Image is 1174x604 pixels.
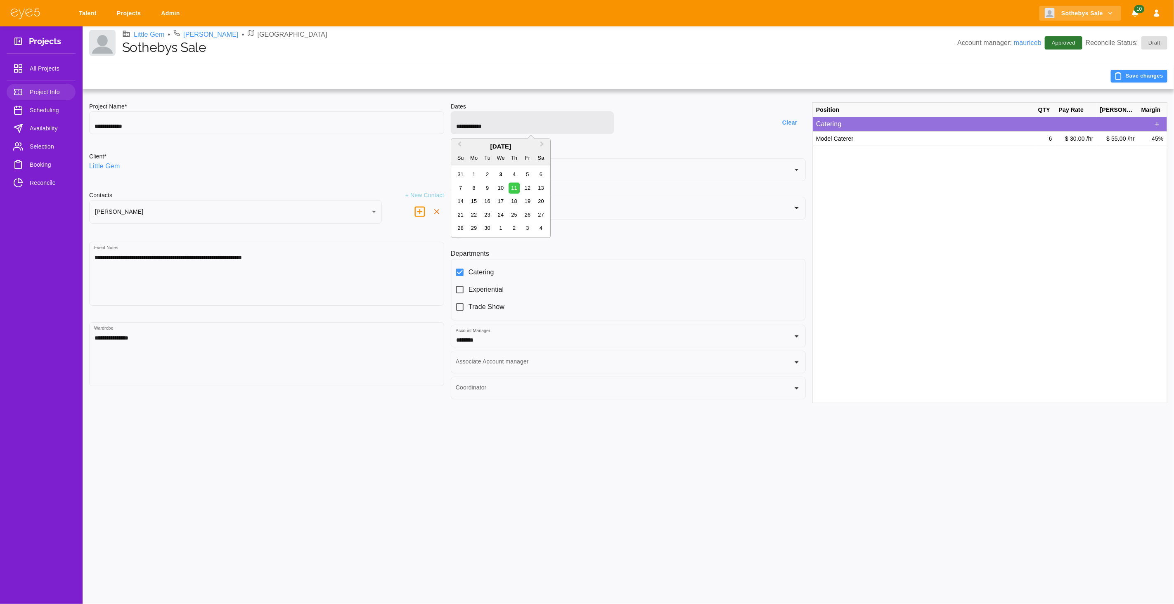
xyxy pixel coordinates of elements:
[495,169,507,180] div: Choose Wednesday, September 3rd, 2025
[535,223,547,234] div: Choose Saturday, October 4th, 2025
[89,30,116,56] img: Client logo
[30,160,69,170] span: Booking
[89,102,444,111] h6: Project Name*
[7,175,76,191] a: Reconcile
[536,140,549,153] button: Next Month
[495,209,507,220] div: Choose Wednesday, September 24th, 2025
[7,120,76,137] a: Availability
[1056,103,1097,117] div: Pay Rate
[429,204,444,219] button: delete
[451,102,806,111] h6: Dates
[1047,39,1080,47] span: Approved
[509,182,520,193] div: Choose Thursday, September 11th, 2025
[522,196,533,207] div: Choose Friday, September 19th, 2025
[1143,39,1165,47] span: Draft
[30,142,69,151] span: Selection
[405,191,444,200] p: + New Contact
[89,191,112,200] h6: Contacts
[30,87,69,97] span: Project Info
[451,248,806,259] h6: Departments
[777,115,806,130] button: Clear
[535,182,547,193] div: Choose Saturday, September 13th, 2025
[455,169,466,180] div: Choose Sunday, August 31st, 2025
[258,30,327,40] p: [GEOGRAPHIC_DATA]
[134,30,164,40] a: Little Gem
[1097,132,1138,146] div: $ 55.00 /hr
[1134,5,1144,13] span: 10
[30,178,69,188] span: Reconcile
[509,223,520,234] div: Choose Thursday, October 2nd, 2025
[469,196,480,207] div: Choose Monday, September 15th, 2025
[522,182,533,193] div: Choose Friday, September 12th, 2025
[1035,132,1056,146] div: 6
[535,196,547,207] div: Choose Saturday, September 20th, 2025
[73,6,105,21] a: Talent
[1039,6,1121,21] button: Sothebys Sale
[29,36,61,49] h3: Projects
[111,6,149,21] a: Projects
[469,153,480,164] div: Mo
[469,209,480,220] div: Choose Monday, September 22nd, 2025
[495,153,507,164] div: We
[89,152,107,161] h6: Client*
[482,169,493,180] div: Choose Tuesday, September 2nd, 2025
[509,169,520,180] div: Choose Thursday, September 4th, 2025
[495,182,507,193] div: Choose Wednesday, September 10th, 2025
[122,40,957,55] h1: Sothebys Sale
[30,105,69,115] span: Scheduling
[1014,39,1041,46] a: mauriceb
[1138,132,1167,146] div: 45%
[469,223,480,234] div: Choose Monday, September 29th, 2025
[1086,36,1167,50] p: Reconcile Status:
[495,196,507,207] div: Choose Wednesday, September 17th, 2025
[469,302,504,312] span: Trade Show
[482,209,493,220] div: Choose Tuesday, September 23rd, 2025
[1045,8,1055,18] img: Client logo
[482,196,493,207] div: Choose Tuesday, September 16th, 2025
[957,38,1041,48] p: Account manager:
[482,223,493,234] div: Choose Tuesday, September 30th, 2025
[94,245,118,251] label: Event Notes
[7,102,76,118] a: Scheduling
[455,223,466,234] div: Choose Sunday, September 28th, 2025
[156,6,188,21] a: Admin
[1128,6,1143,21] button: Notifications
[454,168,548,235] div: month 2025-09
[89,161,120,171] a: Little Gem
[469,182,480,193] div: Choose Monday, September 8th, 2025
[482,182,493,193] div: Choose Tuesday, September 9th, 2025
[813,103,1035,117] div: Position
[94,325,114,331] label: Wardrobe
[535,169,547,180] div: Choose Saturday, September 6th, 2025
[522,209,533,220] div: Choose Friday, September 26th, 2025
[816,119,1150,129] p: Catering
[452,140,465,153] button: Previous Month
[1056,132,1097,146] div: $ 30.00 /hr
[469,285,504,295] span: Experiential
[451,142,550,152] div: [DATE]
[1138,103,1167,117] div: Margin
[509,196,520,207] div: Choose Thursday, September 18th, 2025
[535,153,547,164] div: Sa
[813,132,1035,146] div: Model Caterer
[791,382,802,394] button: Open
[469,267,494,277] span: Catering
[482,153,493,164] div: Tu
[1097,103,1138,117] div: [PERSON_NAME]
[456,328,490,334] label: Account Manager
[10,7,40,19] img: eye5
[183,30,239,40] a: [PERSON_NAME]
[522,223,533,234] div: Choose Friday, October 3rd, 2025
[30,64,69,73] span: All Projects
[509,209,520,220] div: Choose Thursday, September 25th, 2025
[7,156,76,173] a: Booking
[791,330,802,342] button: Open
[410,202,429,221] button: delete
[89,200,382,224] div: [PERSON_NAME]
[168,30,170,40] li: •
[791,356,802,368] button: Open
[451,226,806,242] div: Skip selection
[495,223,507,234] div: Choose Wednesday, October 1st, 2025
[242,30,244,40] li: •
[522,169,533,180] div: Choose Friday, September 5th, 2025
